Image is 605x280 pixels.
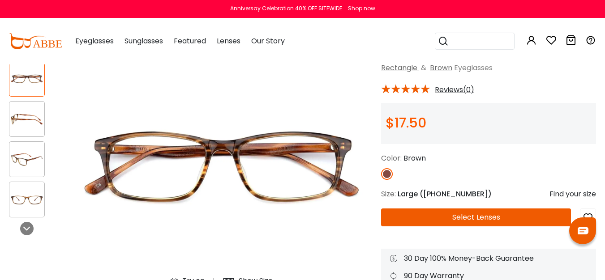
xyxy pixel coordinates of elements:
[174,36,206,46] span: Featured
[390,253,587,264] div: 30 Day 100% Money-Back Guarantee
[343,4,375,12] a: Shop now
[381,208,571,226] button: Select Lenses
[124,36,163,46] span: Sunglasses
[381,189,396,199] span: Size:
[430,63,452,73] a: Brown
[9,110,44,128] img: Aette Brown Acetate Eyeglasses , UniversalBridgeFit Frames from ABBE Glasses
[578,227,588,234] img: chat
[423,189,488,199] span: [PHONE_NUMBER]
[348,4,375,13] div: Shop now
[9,151,44,168] img: Aette Brown Acetate Eyeglasses , UniversalBridgeFit Frames from ABBE Glasses
[9,33,62,49] img: abbeglasses.com
[217,36,240,46] span: Lenses
[251,36,285,46] span: Our Story
[398,189,492,199] span: Large ( )
[419,63,428,73] span: &
[9,70,44,88] img: Aette Brown Acetate Eyeglasses , UniversalBridgeFit Frames from ABBE Glasses
[435,86,474,94] span: Reviews(0)
[75,36,114,46] span: Eyeglasses
[381,63,417,73] a: Rectangle
[549,189,596,199] div: Find your size
[9,191,44,208] img: Aette Brown Acetate Eyeglasses , UniversalBridgeFit Frames from ABBE Glasses
[403,153,426,163] span: Brown
[230,4,342,13] div: Anniversay Celebration 40% OFF SITEWIDE
[381,153,402,163] span: Color:
[454,63,493,73] span: Eyeglasses
[386,113,426,132] span: $17.50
